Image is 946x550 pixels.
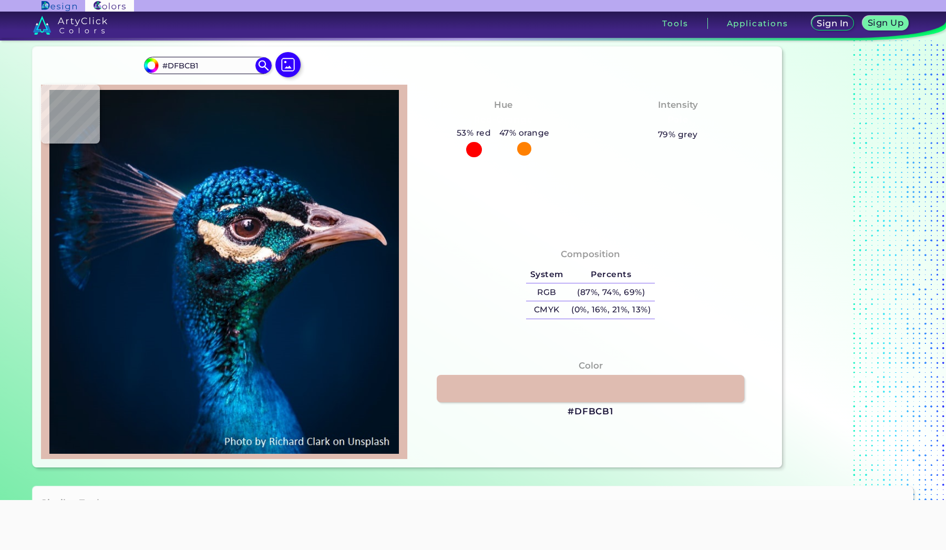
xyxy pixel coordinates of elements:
[46,90,402,454] img: img_pavlin.jpg
[42,1,77,11] img: ArtyClick Design logo
[658,128,698,141] h5: 79% grey
[658,97,698,113] h4: Intensity
[561,247,620,262] h4: Composition
[469,114,537,126] h3: Red-Orange
[453,126,495,140] h5: 53% red
[813,16,852,30] a: Sign In
[159,58,256,73] input: type color..
[865,16,907,30] a: Sign Up
[41,497,105,510] h3: Similar Tools
[567,283,654,301] h5: (87%, 74%, 69%)
[494,97,512,113] h4: Hue
[727,19,788,27] h3: Applications
[663,114,693,126] h3: Pale
[579,358,603,373] h4: Color
[33,16,107,35] img: logo_artyclick_colors_white.svg
[526,266,567,283] h5: System
[662,19,688,27] h3: Tools
[567,301,654,319] h5: (0%, 16%, 21%, 13%)
[869,19,902,27] h5: Sign Up
[818,19,848,27] h5: Sign In
[568,405,613,418] h3: #DFBCB1
[526,283,567,301] h5: RGB
[526,301,567,319] h5: CMYK
[275,52,301,77] img: icon picture
[495,126,553,140] h5: 47% orange
[255,57,271,73] img: icon search
[567,266,654,283] h5: Percents
[282,500,664,547] iframe: Advertisement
